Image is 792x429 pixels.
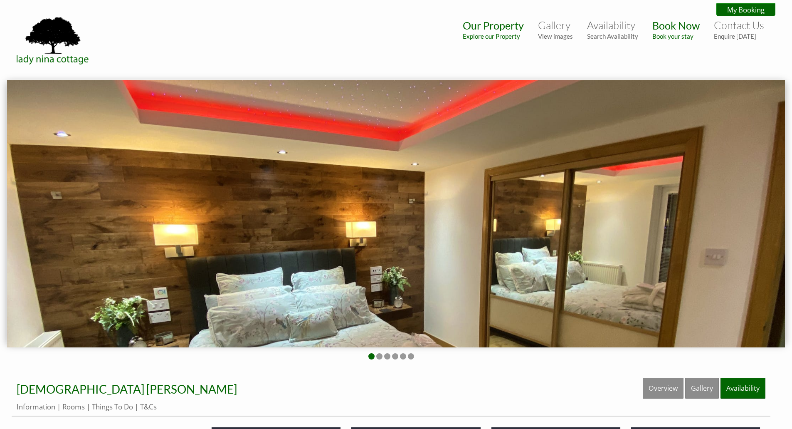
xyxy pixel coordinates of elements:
a: Gallery [685,378,719,399]
img: Lady Nina Cottage [12,15,95,65]
small: Search Availability [587,32,638,40]
a: T&Cs [140,402,157,412]
small: Enquire [DATE] [714,32,764,40]
a: AvailabilitySearch Availability [587,19,638,40]
a: Book NowBook your stay [652,19,700,40]
a: GalleryView images [538,19,573,40]
small: Explore our Property [463,32,524,40]
a: [DEMOGRAPHIC_DATA] [PERSON_NAME] [17,382,237,396]
a: Our PropertyExplore our Property [463,19,524,40]
small: Book your stay [652,32,700,40]
a: Rooms [62,402,85,412]
a: Overview [643,378,683,399]
a: My Booking [716,3,775,16]
a: Information [17,402,55,412]
a: Availability [720,378,765,399]
a: Contact UsEnquire [DATE] [714,19,764,40]
a: Things To Do [92,402,133,412]
small: View images [538,32,573,40]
